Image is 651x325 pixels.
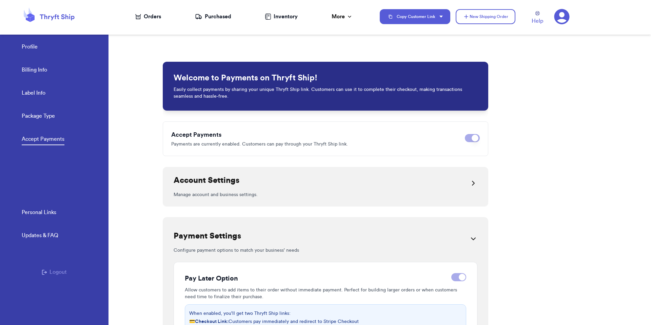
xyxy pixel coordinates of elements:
[185,287,466,300] p: Allow customers to add items to their order without immediate payment. Perfect for building large...
[174,191,477,198] p: Manage account and business settings.
[22,66,47,75] a: Billing Info
[135,13,161,21] a: Orders
[185,274,238,283] h2: Pay Later Option
[22,112,55,121] a: Package Type
[189,318,462,325] p: 💳 Customers pay immediately and redirect to Stripe Checkout
[22,231,58,240] div: Updates & FAQ
[174,175,239,186] h2: Account Settings
[189,310,462,317] p: When enabled, you'll get two Thryft Ship links:
[22,135,64,145] a: Accept Payments
[332,13,353,21] div: More
[22,231,58,241] a: Updates & FAQ
[195,13,231,21] a: Purchased
[380,9,450,24] button: Copy Customer Link
[532,17,543,25] span: Help
[22,208,56,218] a: Personal Links
[171,130,459,139] h3: Accept Payments
[22,43,38,52] a: Profile
[456,9,515,24] button: New Shipping Order
[174,86,477,100] p: Easily collect payments by sharing your unique Thryft Ship link. Customers can use it to complete...
[22,89,45,98] a: Label Info
[174,247,477,254] p: Configure payment options to match your business' needs
[174,231,241,242] h2: Payment Settings
[42,268,67,276] button: Logout
[265,13,298,21] a: Inventory
[195,319,229,324] span: Checkout Link:
[171,141,459,148] p: Payments are currently enabled. Customers can pay through your Thryft Ship link.
[532,11,543,25] a: Help
[174,73,477,83] h1: Welcome to Payments on Thryft Ship!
